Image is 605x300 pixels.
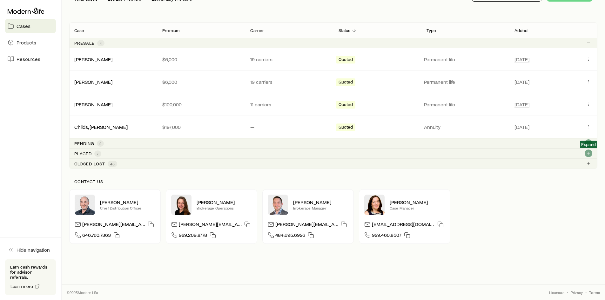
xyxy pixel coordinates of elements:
div: [PERSON_NAME] [74,101,112,108]
p: [PERSON_NAME] [100,199,155,205]
span: Quoted [339,124,353,131]
p: [PERSON_NAME][EMAIL_ADDRESS][DOMAIN_NAME] [179,221,242,230]
img: Ellen Wall [171,195,192,215]
a: Resources [5,52,56,66]
a: Products [5,36,56,50]
span: 2 [99,141,101,146]
p: Contact us [74,179,592,184]
a: Cases [5,19,56,33]
p: — [250,124,328,130]
span: Quoted [339,57,353,63]
p: Pending [74,141,94,146]
p: Permanent life [424,101,507,108]
p: [PERSON_NAME] [197,199,252,205]
div: Childs, [PERSON_NAME] [74,124,128,130]
p: Premium [162,28,179,33]
span: Quoted [339,102,353,109]
p: Permanent life [424,79,507,85]
p: $6,000 [162,79,240,85]
p: [EMAIL_ADDRESS][DOMAIN_NAME] [372,221,435,230]
p: Closed lost [74,161,105,166]
span: Products [17,39,36,46]
p: 19 carriers [250,79,328,85]
p: $197,000 [162,124,240,130]
div: Earn cash rewards for advisor referrals.Learn more [5,259,56,295]
p: Status [339,28,351,33]
span: 646.760.7363 [82,232,111,240]
p: © 2025 Modern Life [67,290,98,295]
p: [PERSON_NAME] [293,199,348,205]
p: Chief Distribution Officer [100,205,155,210]
span: 929.460.8507 [372,232,401,240]
p: Placed [74,151,92,156]
span: Learn more [10,284,33,289]
img: Dan Pierson [75,195,95,215]
span: [DATE] [514,124,529,130]
a: Privacy [571,290,583,295]
a: Terms [589,290,600,295]
p: [PERSON_NAME] [390,199,445,205]
p: 11 carriers [250,101,328,108]
a: [PERSON_NAME] [74,79,112,85]
a: Childs, [PERSON_NAME] [74,124,128,130]
p: Earn cash rewards for advisor referrals. [10,264,51,280]
span: Resources [17,56,40,62]
span: Cases [17,23,30,29]
div: Client cases [69,22,597,169]
span: Quoted [339,79,353,86]
span: 43 [110,161,115,166]
a: Licenses [549,290,564,295]
p: [PERSON_NAME][EMAIL_ADDRESS][DOMAIN_NAME] [275,221,338,230]
p: Permanent life [424,56,507,63]
button: Hide navigation [5,243,56,257]
p: Brokerage Operations [197,205,252,210]
p: Case [74,28,84,33]
p: Annuity [424,124,507,130]
span: [DATE] [514,79,529,85]
p: Presale [74,41,95,46]
img: Brandon Parry [268,195,288,215]
img: Heather McKee [364,195,385,215]
span: 929.209.8778 [179,232,207,240]
span: 4 [100,41,102,46]
p: $6,000 [162,56,240,63]
span: Expand [581,142,596,147]
p: Brokerage Manager [293,205,348,210]
span: Hide navigation [17,247,50,253]
p: 19 carriers [250,56,328,63]
p: [PERSON_NAME][EMAIL_ADDRESS][DOMAIN_NAME] [82,221,145,230]
span: 484.695.6926 [275,232,305,240]
div: [PERSON_NAME] [74,56,112,63]
p: Type [427,28,436,33]
p: Case Manager [390,205,445,210]
a: [PERSON_NAME] [74,56,112,62]
span: [DATE] [514,56,529,63]
span: 7 [97,151,99,156]
p: Added [514,28,528,33]
span: • [585,290,587,295]
p: Carrier [250,28,264,33]
p: $100,000 [162,101,240,108]
a: [PERSON_NAME] [74,101,112,107]
span: [DATE] [514,101,529,108]
span: • [567,290,568,295]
